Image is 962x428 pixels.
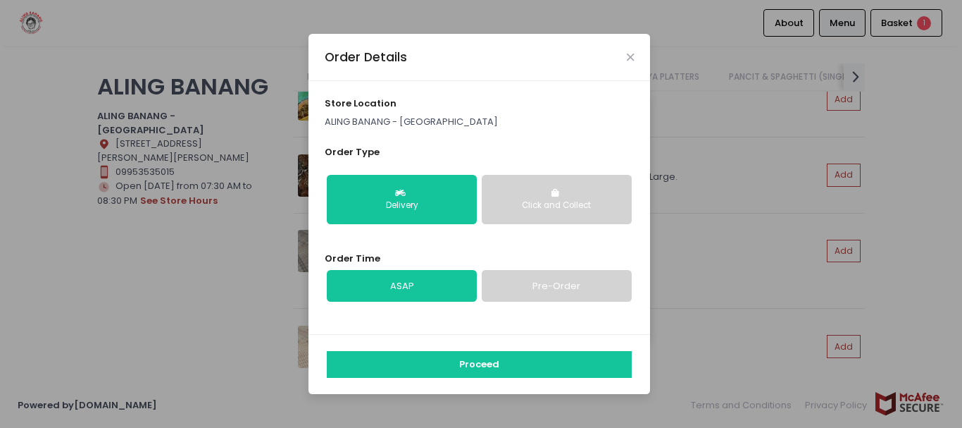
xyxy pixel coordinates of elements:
[337,200,467,212] div: Delivery
[325,97,396,110] span: store location
[325,145,380,159] span: Order Type
[325,48,407,66] div: Order Details
[627,54,634,61] button: Close
[327,351,632,378] button: Proceed
[482,270,632,302] a: Pre-Order
[327,270,477,302] a: ASAP
[325,115,635,129] p: ALING BANANG - [GEOGRAPHIC_DATA]
[492,200,622,212] div: Click and Collect
[325,252,380,265] span: Order Time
